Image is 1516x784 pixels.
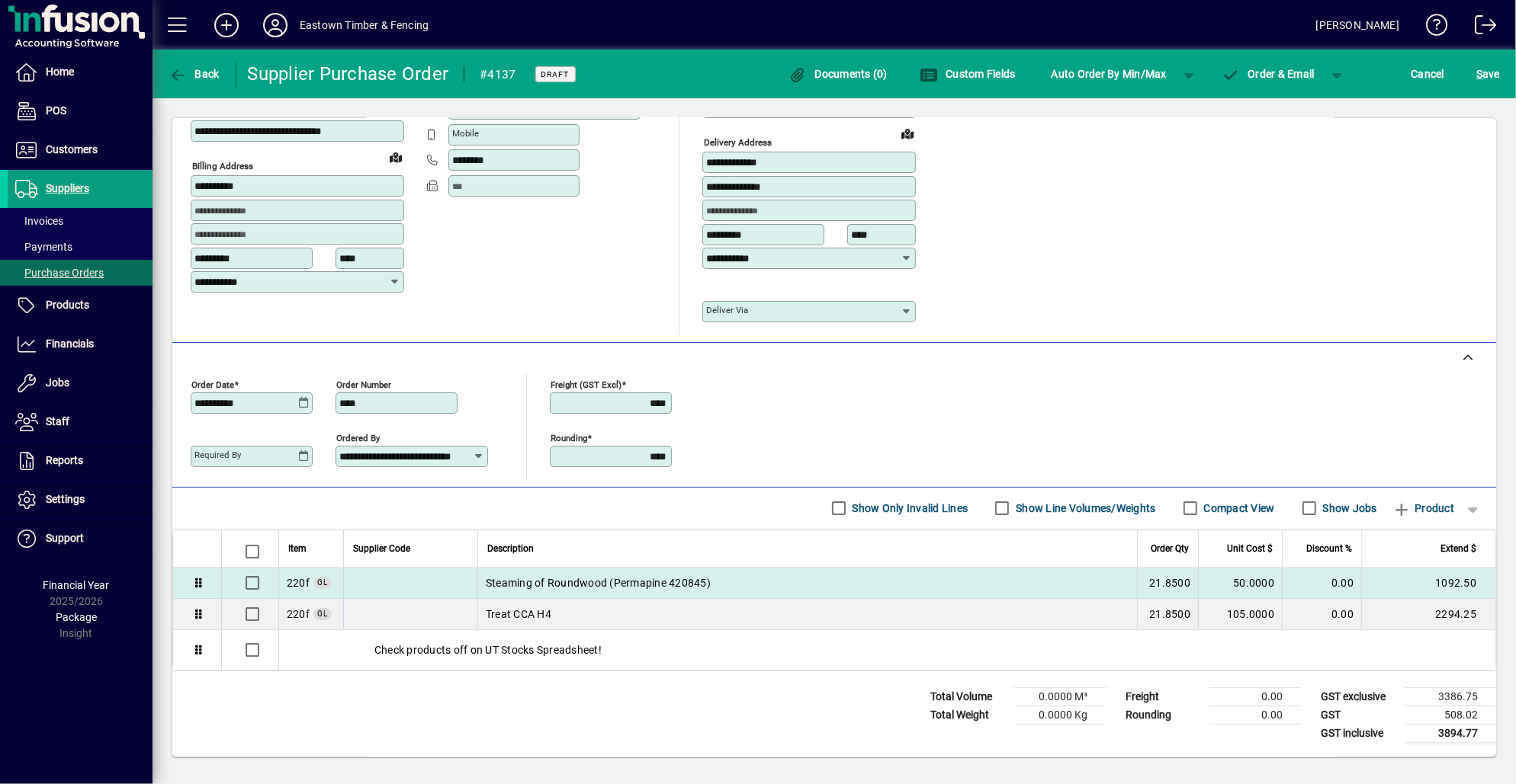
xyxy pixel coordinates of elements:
[8,260,153,286] a: Purchase Orders
[46,532,84,544] span: Support
[486,606,551,622] span: Treat CCA H4
[1282,599,1361,630] td: 0.00
[1313,687,1405,706] td: GST exclusive
[288,540,307,557] span: Item
[1201,501,1275,516] label: Compact View
[551,432,587,443] mat-label: Rounding
[202,11,251,39] button: Add
[46,415,69,427] span: Staff
[46,299,89,311] span: Products
[8,208,153,234] a: Invoices
[1476,68,1482,80] span: S
[287,606,310,622] span: Purchases - Manufacture
[8,442,153,480] a: Reports
[56,611,97,623] span: Package
[8,403,153,441] a: Staff
[1118,706,1209,724] td: Rounding
[1385,494,1462,522] button: Product
[916,60,1020,88] button: Custom Fields
[46,454,83,466] span: Reports
[1412,62,1445,86] span: Cancel
[1313,706,1405,724] td: GST
[1316,13,1399,37] div: [PERSON_NAME]
[248,62,449,86] div: Supplier Purchase Order
[1118,687,1209,706] td: Freight
[300,13,429,37] div: Eastown Timber & Fencing
[1013,501,1155,516] label: Show Line Volumes/Weights
[1473,60,1504,88] button: Save
[1209,706,1301,724] td: 0.00
[1014,687,1106,706] td: 0.0000 M³
[1320,501,1377,516] label: Show Jobs
[46,338,94,350] span: Financials
[1405,687,1496,706] td: 3386.75
[46,182,89,194] span: Suppliers
[1198,599,1282,630] td: 105.0000
[923,706,1014,724] td: Total Weight
[8,325,153,363] a: Financials
[1405,724,1496,743] td: 3894.77
[165,60,223,88] button: Back
[920,68,1016,80] span: Custom Fields
[169,68,220,80] span: Back
[1476,62,1500,86] span: ave
[8,234,153,260] a: Payments
[46,66,74,78] span: Home
[1392,496,1454,520] span: Product
[8,520,153,558] a: Support
[153,60,236,88] app-page-header-button: Back
[46,493,85,505] span: Settings
[353,540,410,557] span: Supplier Code
[336,379,391,389] mat-label: Order number
[1441,540,1476,557] span: Extend $
[1214,60,1322,88] button: Order & Email
[15,241,72,253] span: Payments
[480,62,516,87] div: #4137
[1361,599,1495,630] td: 2294.25
[1313,724,1405,743] td: GST inclusive
[452,128,479,139] mat-label: Mobile
[789,68,888,80] span: Documents (0)
[8,364,153,402] a: Jobs
[279,630,1495,670] div: Check products off on UT Stocks Spreadsheet!
[1222,68,1315,80] span: Order & Email
[1282,568,1361,599] td: 0.00
[895,121,920,146] a: View on map
[850,501,968,516] label: Show Only Invalid Lines
[1361,568,1495,599] td: 1092.50
[15,215,63,227] span: Invoices
[1198,568,1282,599] td: 50.0000
[1415,3,1448,53] a: Knowledge Base
[191,379,234,389] mat-label: Order date
[487,540,534,557] span: Description
[1151,540,1189,557] span: Order Qty
[1408,60,1449,88] button: Cancel
[1137,599,1198,630] td: 21.8500
[384,145,408,169] a: View on map
[317,610,328,618] span: GL
[46,376,69,389] span: Jobs
[1052,62,1167,86] span: Auto Order By Min/Max
[8,53,153,91] a: Home
[1405,706,1496,724] td: 508.02
[8,131,153,169] a: Customers
[551,379,621,389] mat-label: Freight (GST excl)
[706,305,748,315] mat-label: Deliver via
[43,579,110,591] span: Financial Year
[8,481,153,519] a: Settings
[1463,3,1497,53] a: Logout
[923,687,1014,706] td: Total Volume
[1044,60,1174,88] button: Auto Order By Min/Max
[15,267,104,279] span: Purchase Orders
[46,143,98,155] span: Customers
[541,69,570,79] span: Draft
[8,286,153,325] a: Products
[251,11,300,39] button: Profile
[46,104,66,117] span: POS
[1227,540,1273,557] span: Unit Cost $
[1209,687,1301,706] td: 0.00
[785,60,891,88] button: Documents (0)
[1137,568,1198,599] td: 21.8500
[317,578,328,587] span: GL
[194,450,241,460] mat-label: Required by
